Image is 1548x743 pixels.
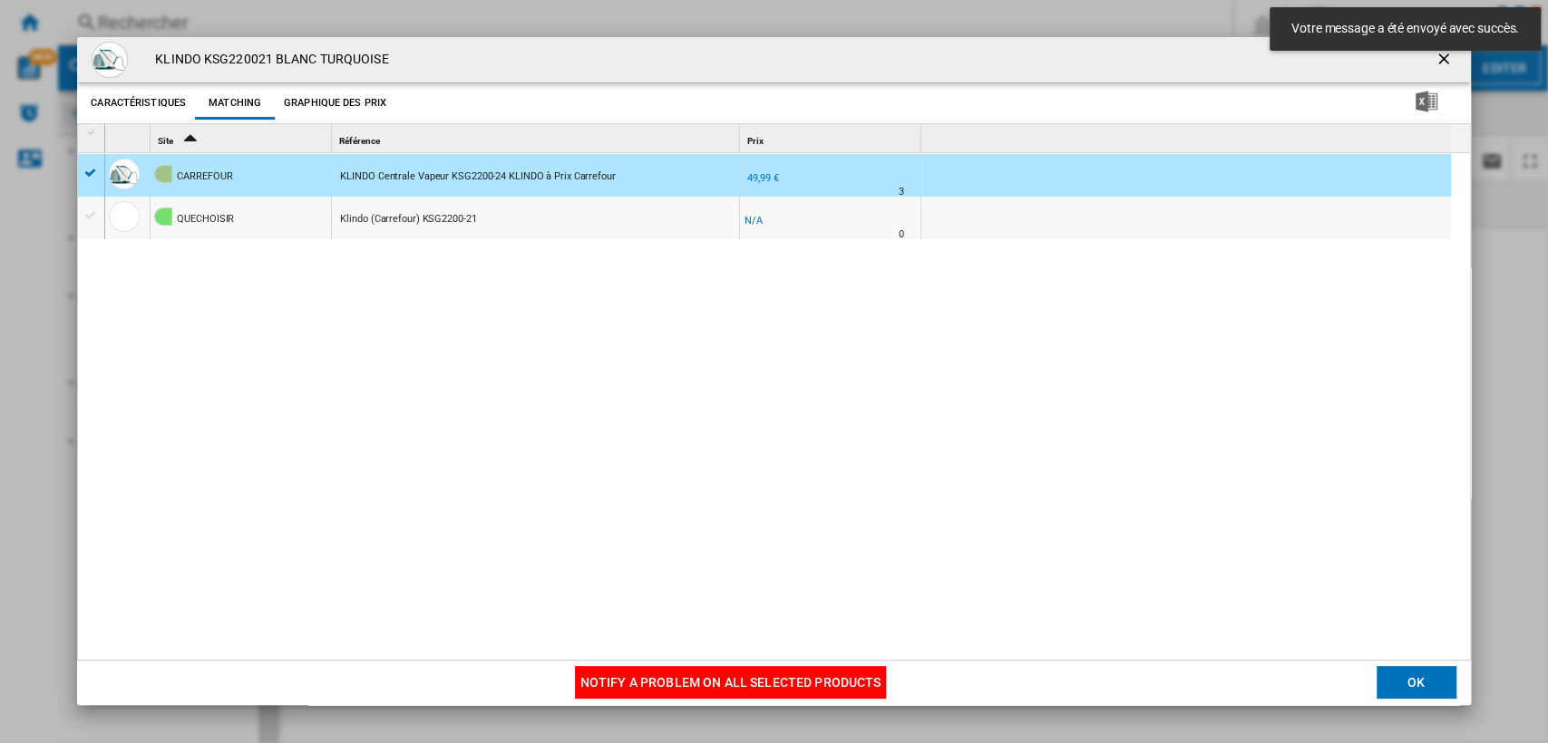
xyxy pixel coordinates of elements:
div: Référence Sort None [336,124,739,152]
div: Délai de livraison : 0 jour [898,226,903,244]
md-dialog: Product popup [77,37,1470,705]
div: Sort None [336,124,739,152]
div: QUECHOISIR [177,198,234,240]
div: https://www.carrefour.fr/p/centrale-vapeur-ksg2200-24-klindo-3616957665505 [332,154,739,196]
button: Matching [195,87,275,120]
div: Prix Sort None [744,124,920,152]
button: Notify a problem on all selected products [575,667,887,700]
ng-md-icon: getI18NText('BUTTONS.CLOSE_DIALOG') [1435,50,1456,72]
div: N/A [745,212,763,230]
div: Site Sort Ascending [154,124,331,152]
span: Référence [339,136,379,146]
button: OK [1377,667,1456,700]
button: Télécharger au format Excel [1387,87,1466,120]
button: Caractéristiques [86,87,190,120]
span: Sort Ascending [175,136,204,146]
div: KLINDO Centrale Vapeur KSG2200-24 KLINDO à Prix Carrefour [340,156,615,198]
div: Sort None [925,124,1451,152]
div: Sort None [109,124,150,152]
div: Sort Ascending [154,124,331,152]
img: excel-24x24.png [1416,91,1437,112]
span: Prix [747,136,764,146]
span: Site [158,136,173,146]
div: 49,99 € [747,172,778,184]
img: 3616957665505_0.jpg [92,42,128,78]
div: Sort None [744,124,920,152]
span: Votre message a été envoyé avec succès. [1286,20,1524,38]
div: Délai de livraison : 3 jours [898,183,903,201]
div: CARREFOUR [177,156,232,198]
div: 282464 [332,197,739,238]
h4: KLINDO KSG220021 BLANC TURQUOISE [146,51,388,69]
button: Graphique des prix [279,87,391,120]
button: getI18NText('BUTTONS.CLOSE_DIALOG') [1427,42,1464,78]
div: Klindo (Carrefour) KSG2200-21 [340,198,476,240]
div: 49,99 € [745,169,778,188]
